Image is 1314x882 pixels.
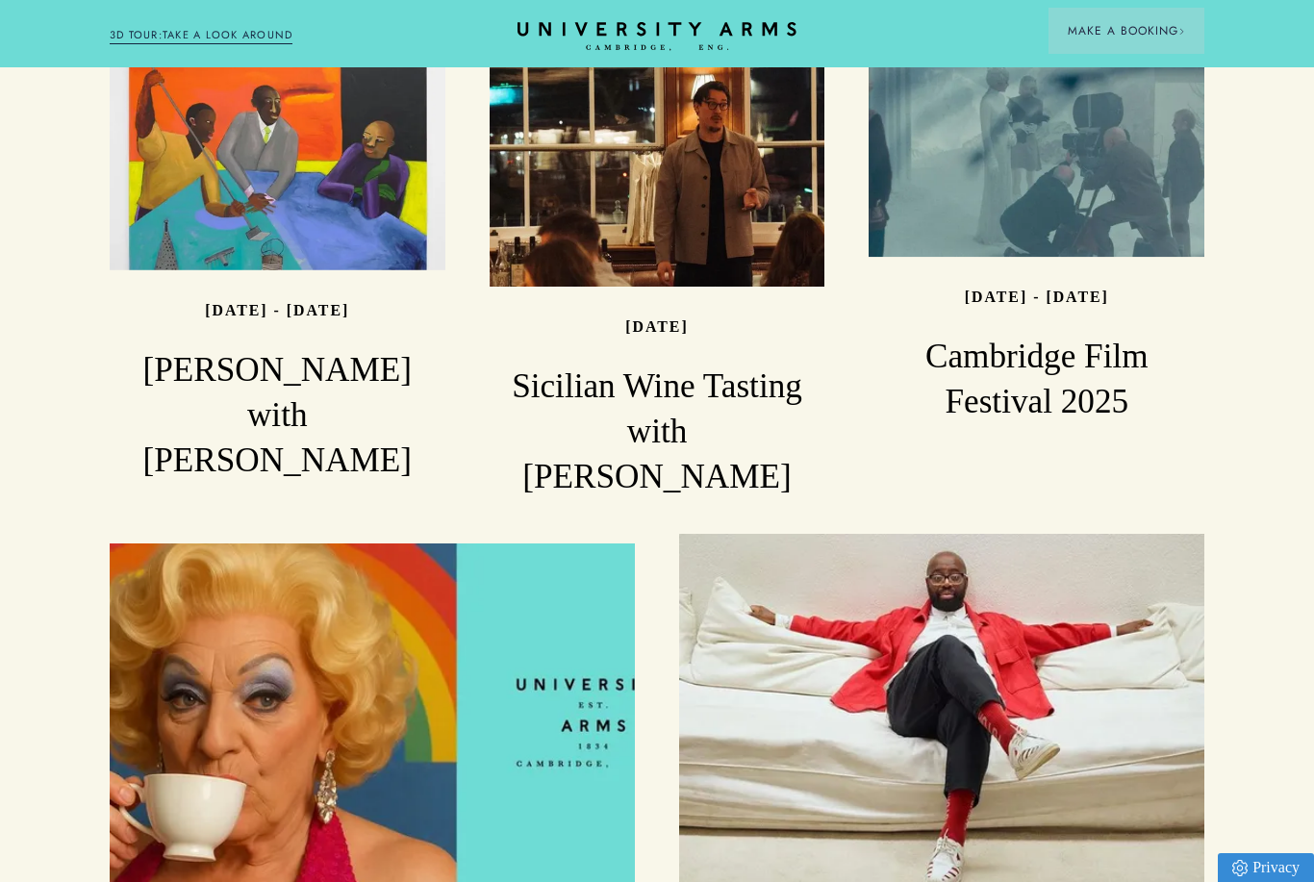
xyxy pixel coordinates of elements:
h3: [PERSON_NAME] with [PERSON_NAME] [110,348,445,483]
p: [DATE] - [DATE] [205,302,349,318]
a: image-355bcd608be52875649006e991f2f084e25f54a8-2832x1361-jpg [DATE] Sicilian Wine Tasting with [P... [490,63,825,500]
a: Home [518,22,796,52]
p: [DATE] [625,318,688,335]
a: 3D TOUR:TAKE A LOOK AROUND [110,27,293,44]
span: Make a Booking [1068,22,1185,39]
h3: Cambridge Film Festival 2025 [869,335,1204,425]
a: image-25df3ec9b37ea750cd6960da82533a974e7a0873-2560x2498-jpg [DATE] - [DATE] [PERSON_NAME] with [... [110,46,445,483]
a: Privacy [1218,853,1314,882]
a: image-af074fa01b43584e100414b5966cd8371a3652ff-4000x1676-jpg [DATE] - [DATE] Cambridge Film Festi... [869,34,1204,425]
img: Privacy [1232,860,1248,876]
button: Make a BookingArrow icon [1049,8,1204,54]
p: [DATE] - [DATE] [965,289,1109,305]
h3: Sicilian Wine Tasting with [PERSON_NAME] [490,365,825,499]
img: Arrow icon [1178,28,1185,35]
